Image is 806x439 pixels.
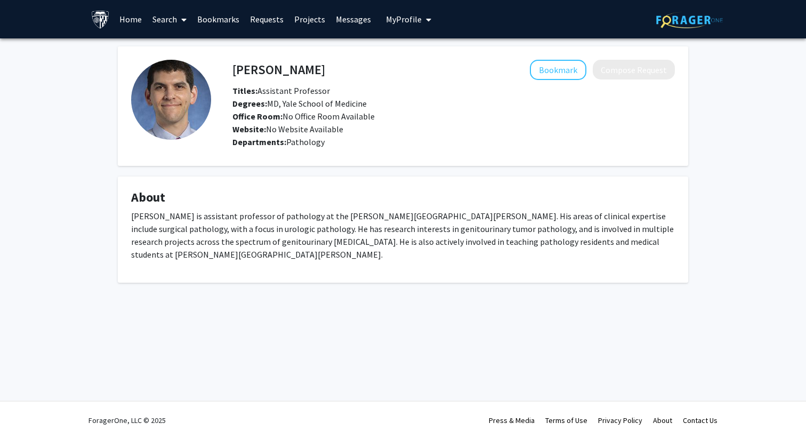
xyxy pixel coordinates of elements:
b: Website: [232,124,266,134]
a: Press & Media [489,416,535,425]
b: Degrees: [232,98,267,109]
span: No Office Room Available [232,111,375,122]
img: ForagerOne Logo [656,12,723,28]
span: Pathology [286,137,325,147]
a: Home [114,1,147,38]
button: Compose Request to Ezra Baraban [593,60,675,79]
div: ForagerOne, LLC © 2025 [88,402,166,439]
span: MD, Yale School of Medicine [232,98,367,109]
b: Departments: [232,137,286,147]
a: Contact Us [683,416,718,425]
p: [PERSON_NAME] is assistant professor of pathology at the [PERSON_NAME][GEOGRAPHIC_DATA][PERSON_NA... [131,210,675,261]
a: About [653,416,672,425]
span: My Profile [386,14,422,25]
img: Profile Picture [131,60,211,140]
a: Messages [331,1,376,38]
b: Office Room: [232,111,283,122]
h4: About [131,190,675,205]
button: Add Ezra Baraban to Bookmarks [530,60,586,80]
iframe: Chat [8,391,45,431]
b: Titles: [232,85,257,96]
a: Privacy Policy [598,416,642,425]
a: Bookmarks [192,1,245,38]
a: Projects [289,1,331,38]
span: No Website Available [232,124,343,134]
a: Terms of Use [545,416,587,425]
span: Assistant Professor [232,85,330,96]
img: Johns Hopkins University Logo [91,10,110,29]
h4: [PERSON_NAME] [232,60,325,79]
a: Search [147,1,192,38]
a: Requests [245,1,289,38]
